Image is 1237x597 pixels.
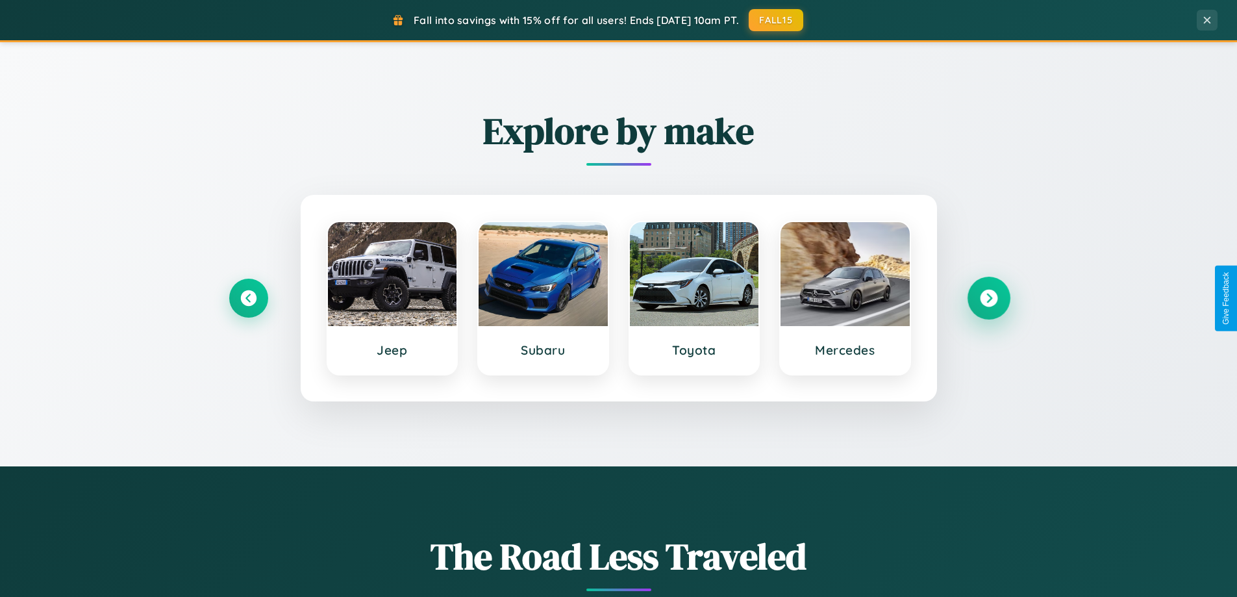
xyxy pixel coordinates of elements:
[414,14,739,27] span: Fall into savings with 15% off for all users! Ends [DATE] 10am PT.
[229,106,1008,156] h2: Explore by make
[1221,272,1231,325] div: Give Feedback
[341,342,444,358] h3: Jeep
[643,342,746,358] h3: Toyota
[749,9,803,31] button: FALL15
[492,342,595,358] h3: Subaru
[229,531,1008,581] h1: The Road Less Traveled
[793,342,897,358] h3: Mercedes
